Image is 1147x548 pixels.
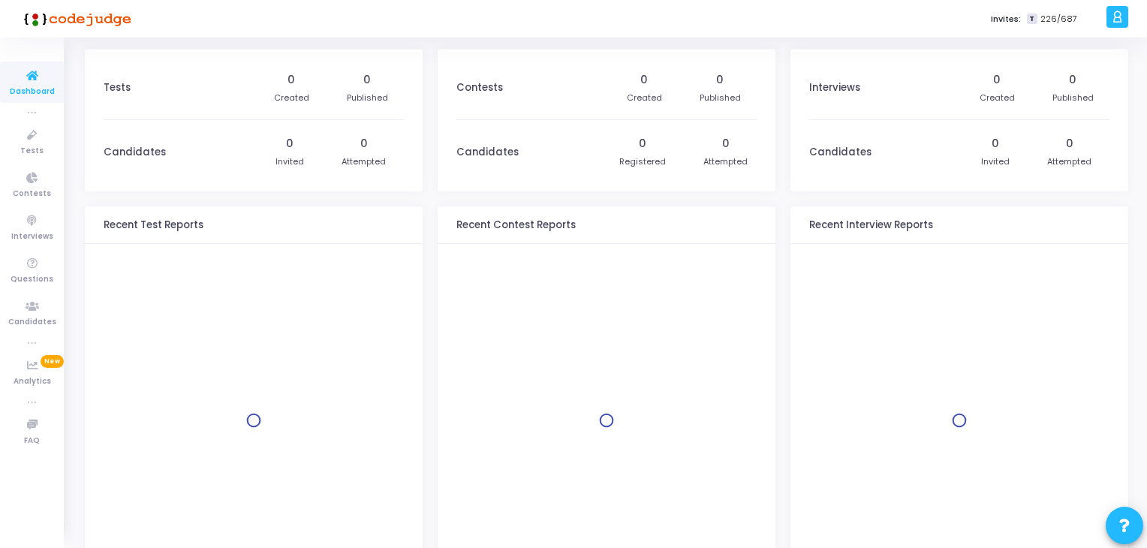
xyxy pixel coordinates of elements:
div: Created [627,92,662,104]
div: Registered [619,155,666,168]
div: Created [980,92,1015,104]
h3: Candidates [456,146,519,158]
div: 0 [722,136,730,152]
div: 0 [639,136,646,152]
div: 0 [288,72,295,88]
h3: Contests [456,82,503,94]
div: 0 [363,72,371,88]
div: 0 [286,136,294,152]
span: Questions [11,273,53,286]
span: New [41,355,64,368]
div: Published [1052,92,1094,104]
span: FAQ [24,435,40,447]
div: 0 [716,72,724,88]
div: 0 [993,72,1001,88]
h3: Tests [104,82,131,94]
div: Attempted [342,155,386,168]
span: Contests [13,188,51,200]
img: logo [19,4,131,34]
h3: Interviews [809,82,860,94]
span: Tests [20,145,44,158]
div: 0 [640,72,648,88]
h3: Candidates [809,146,872,158]
div: Invited [275,155,304,168]
label: Invites: [991,13,1021,26]
span: Candidates [8,316,56,329]
h3: Recent Test Reports [104,219,203,231]
span: Analytics [14,375,51,388]
div: Published [700,92,741,104]
div: 0 [1066,136,1073,152]
div: 0 [1069,72,1076,88]
div: Invited [981,155,1010,168]
span: T [1027,14,1037,25]
div: Created [274,92,309,104]
h3: Recent Contest Reports [456,219,576,231]
div: 0 [992,136,999,152]
div: 0 [360,136,368,152]
span: Dashboard [10,86,55,98]
h3: Recent Interview Reports [809,219,933,231]
h3: Candidates [104,146,166,158]
div: Published [347,92,388,104]
div: Attempted [703,155,748,168]
div: Attempted [1047,155,1091,168]
span: Interviews [11,230,53,243]
span: 226/687 [1040,13,1077,26]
